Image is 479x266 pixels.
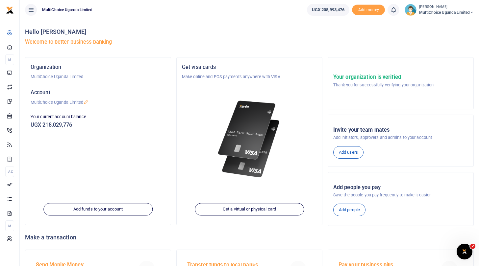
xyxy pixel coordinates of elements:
[312,7,345,13] span: UGX 208,993,476
[405,4,474,16] a: profile-user [PERSON_NAME] MultiChoice Uganda Limited
[31,74,165,80] p: MultiChoice Uganda Limited
[352,5,385,15] span: Add money
[31,89,165,96] h5: Account
[39,7,95,13] span: MultiChoice Uganda Limited
[333,127,468,133] h5: Invite your team mates
[25,28,474,35] h4: Hello [PERSON_NAME]
[419,4,474,10] small: [PERSON_NAME]
[333,134,468,141] p: Add initiators, approvers and admins to your account
[31,122,165,128] h5: UGX 218,029,776
[182,74,317,80] p: Make online and POS payments anywhere with VISA
[333,192,468,198] p: Save the people you pay frequently to make it easier
[6,6,14,14] img: logo-small
[405,4,416,16] img: profile-user
[25,234,474,241] h4: Make a transaction
[216,96,283,183] img: xente-_physical_cards.png
[352,7,385,12] a: Add money
[31,99,165,106] p: MultiChoice Uganda Limited
[352,5,385,15] li: Toup your wallet
[31,64,165,71] h5: Organization
[333,146,364,159] a: Add users
[5,54,14,65] li: M
[182,64,317,71] h5: Get visa cards
[195,203,304,216] a: Get a virtual or physical card
[304,4,352,16] li: Wallet ballance
[333,204,366,216] a: Add people
[5,220,14,231] li: M
[6,7,14,12] a: logo-small logo-large logo-large
[5,166,14,177] li: Ac
[31,114,165,120] p: Your current account balance
[457,244,472,259] iframe: Intercom live chat
[333,74,434,80] h5: Your organization is verified
[307,4,350,16] a: UGX 208,993,476
[333,184,468,191] h5: Add people you pay
[43,203,153,216] a: Add funds to your account
[470,244,475,249] span: 2
[333,82,434,88] p: Thank you for successfully verifying your organization
[25,39,474,45] h5: Welcome to better business banking
[419,10,474,15] span: MultiChoice Uganda Limited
